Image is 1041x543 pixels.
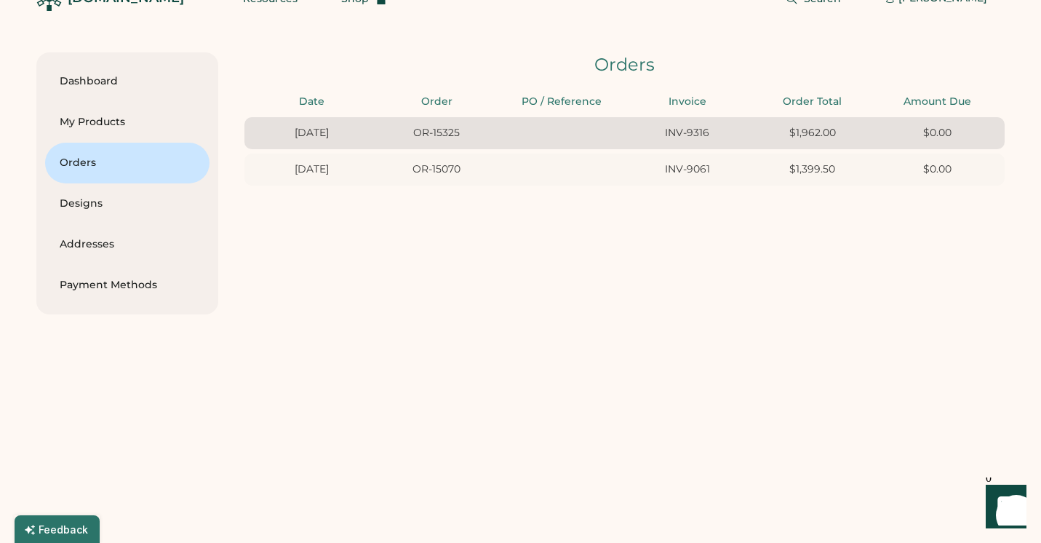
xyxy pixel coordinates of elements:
[60,237,195,252] div: Addresses
[244,52,1005,77] div: Orders
[60,115,195,130] div: My Products
[60,278,195,293] div: Payment Methods
[60,74,195,89] div: Dashboard
[253,95,370,109] div: Date
[378,162,495,177] div: OR-15070
[754,126,871,140] div: $1,962.00
[60,156,195,170] div: Orders
[629,126,746,140] div: INV-9316
[629,162,746,177] div: INV-9061
[60,197,195,211] div: Designs
[253,162,370,177] div: [DATE]
[972,477,1034,540] iframe: Front Chat
[880,126,996,140] div: $0.00
[880,162,996,177] div: $0.00
[754,95,871,109] div: Order Total
[253,126,370,140] div: [DATE]
[503,95,620,109] div: PO / Reference
[378,126,495,140] div: OR-15325
[754,162,871,177] div: $1,399.50
[378,95,495,109] div: Order
[880,95,996,109] div: Amount Due
[629,95,746,109] div: Invoice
